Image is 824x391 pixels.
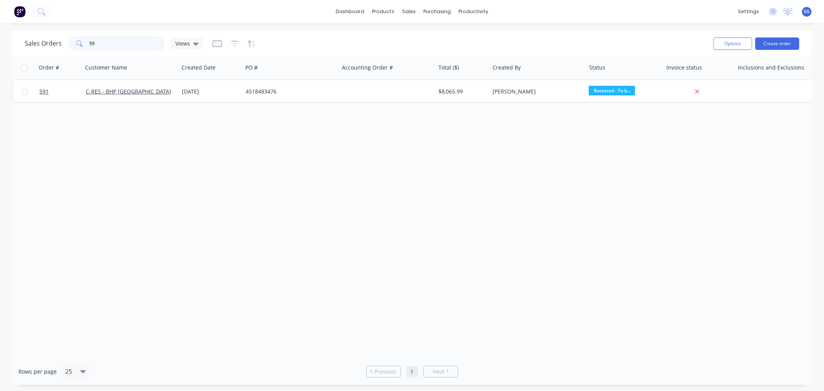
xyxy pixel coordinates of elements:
div: Order # [39,64,59,71]
a: Page 1 is your current page [406,366,418,377]
span: 591 [39,88,49,95]
div: [PERSON_NAME] [493,88,578,95]
div: Inclusions and Exclusions [738,64,804,71]
div: settings [734,6,763,17]
span: Next [433,368,445,376]
ul: Pagination [363,366,461,377]
span: Rostered - To b... [589,86,635,95]
div: 4518483476 [246,88,331,95]
div: Created By [493,64,521,71]
span: Previous [374,368,396,376]
div: Created Date [182,64,216,71]
a: dashboard [332,6,368,17]
button: Create order [755,37,799,50]
a: Previous page [367,368,401,376]
button: Options [714,37,752,50]
div: Status [589,64,605,71]
div: sales [398,6,420,17]
img: Factory [14,6,25,17]
div: Total ($) [438,64,459,71]
div: Invoice status [666,64,702,71]
div: Customer Name [85,64,127,71]
div: productivity [455,6,492,17]
span: Views [175,39,190,48]
span: SG [804,8,810,15]
div: Accounting Order # [342,64,393,71]
div: products [368,6,398,17]
div: [DATE] [182,88,240,95]
div: purchasing [420,6,455,17]
a: 591 [39,80,86,103]
div: $8,065.99 [438,88,484,95]
a: C-RES - BHP [GEOGRAPHIC_DATA] [86,88,171,95]
input: Search... [90,36,165,51]
h1: Sales Orders [25,40,62,47]
a: Next page [424,368,458,376]
span: Rows per page [19,368,57,376]
div: PO # [245,64,258,71]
